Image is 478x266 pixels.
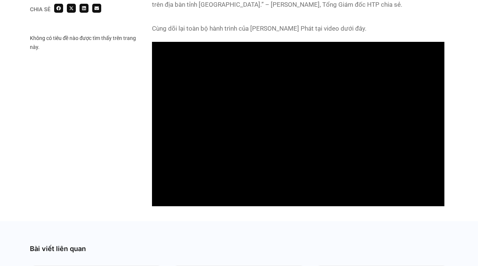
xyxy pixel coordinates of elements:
div: Không có tiêu đề nào được tìm thấy trên trang này. [30,34,141,52]
div: Bài viết liên quan [30,244,448,254]
div: Share on email [92,4,101,13]
div: Share on x-twitter [67,4,76,13]
div: Cùng dõi lại toàn bộ hành trình của [PERSON_NAME] Phát tại video dưới đây. [152,22,444,34]
div: Share on facebook [54,4,63,13]
div: Share on linkedin [80,4,89,13]
div: Chia sẻ [30,7,50,12]
iframe: Tập đoàn Hưng Thịnh Phát Thái Bình tiên phong chuyển đổi số phục vụ 540 nhân sự [152,42,444,206]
